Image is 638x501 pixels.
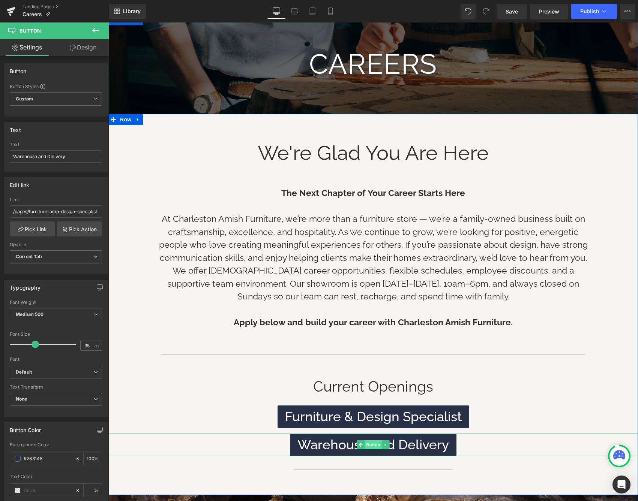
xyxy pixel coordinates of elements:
div: Text [10,123,21,133]
a: New Library [109,4,146,19]
input: Color [24,486,72,495]
div: Open in [10,242,102,247]
a: Expand / Collapse [273,418,281,427]
div: Font [10,357,102,362]
strong: Apply below and build your career with Charleston Amish Furniture. [125,295,404,305]
input: Color [24,455,72,463]
a: Tablet [303,4,321,19]
span: Library [123,8,141,15]
span: Button [20,28,41,34]
b: None [16,396,27,402]
div: Font Weight [10,300,102,305]
div: Button [10,64,26,74]
b: Current Tab [16,254,42,259]
a: Furniture & Design Specialist [169,383,361,405]
div: Button Styles [10,83,102,89]
a: Preview [530,4,568,19]
span: Warehouse and Delivery [189,414,341,430]
button: More [620,4,635,19]
h2: Current Openings [45,353,484,375]
span: Furniture & Design Specialist [177,386,353,402]
b: Medium 500 [16,311,44,317]
a: Pick Link [10,221,55,236]
div: Edit link [10,178,30,188]
a: Desktop [267,4,285,19]
a: Landing Pages [23,4,109,10]
span: px [95,343,101,348]
div: Font Size [10,332,102,337]
p: We offer [DEMOGRAPHIC_DATA] career opportunities, flexible schedules, employee discounts, and a s... [45,242,484,281]
input: https://your-shop.myshopify.com [10,205,102,218]
p: At Charleston Amish Furniture, we’re more than a furniture store — we’re a family-owned business ... [45,177,484,242]
div: % [84,452,102,465]
span: Button [256,418,273,427]
a: Laptop [285,4,303,19]
strong: The Next Chapter of Your Career Starts Here [173,165,357,175]
a: Mobile [321,4,339,19]
button: Publish [571,4,617,19]
span: Row [10,91,25,103]
button: Undo [461,4,476,19]
div: Link [10,197,102,202]
a: Warehouse and Delivery [182,411,348,434]
div: Open Intercom Messenger [612,476,630,494]
div: Background Color [10,442,102,447]
div: Text Color [10,474,102,479]
div: Button Color [10,423,41,433]
span: Publish [580,8,599,14]
div: % [84,484,102,497]
button: Redo [479,4,494,19]
span: Save [506,7,518,15]
i: Default [16,369,32,375]
span: Preview [539,7,559,15]
div: Text Transform [10,384,102,390]
div: Text [10,142,102,147]
h2: We're Glad You Are Here [45,115,484,146]
span: Careers [23,11,42,17]
a: Pick Action [57,221,102,236]
a: Design [56,39,110,56]
div: Typography [10,280,41,291]
h1: Careers [53,25,477,58]
a: Expand / Collapse [25,91,35,103]
b: Custom [16,96,33,102]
